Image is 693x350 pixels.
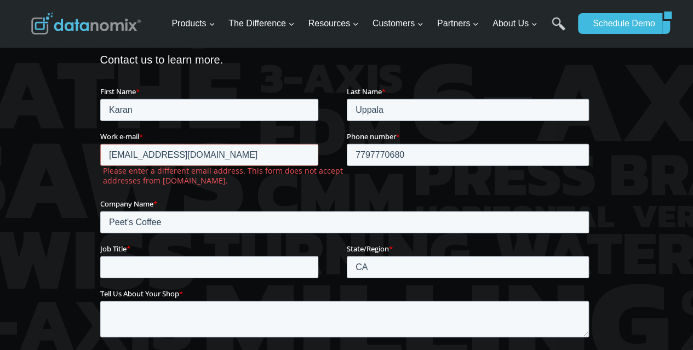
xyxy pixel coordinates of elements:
[578,13,662,34] a: Schedule Demo
[437,16,479,31] span: Partners
[552,17,565,42] a: Search
[167,6,572,42] nav: Primary Navigation
[123,267,139,274] a: Terms
[100,51,593,68] p: Contact us to learn more.
[373,16,423,31] span: Customers
[492,16,537,31] span: About Us
[308,16,359,31] span: Resources
[171,16,215,31] span: Products
[228,16,295,31] span: The Difference
[31,13,141,35] img: Datanomix
[247,158,289,168] span: State/Region
[149,267,185,274] a: Privacy Policy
